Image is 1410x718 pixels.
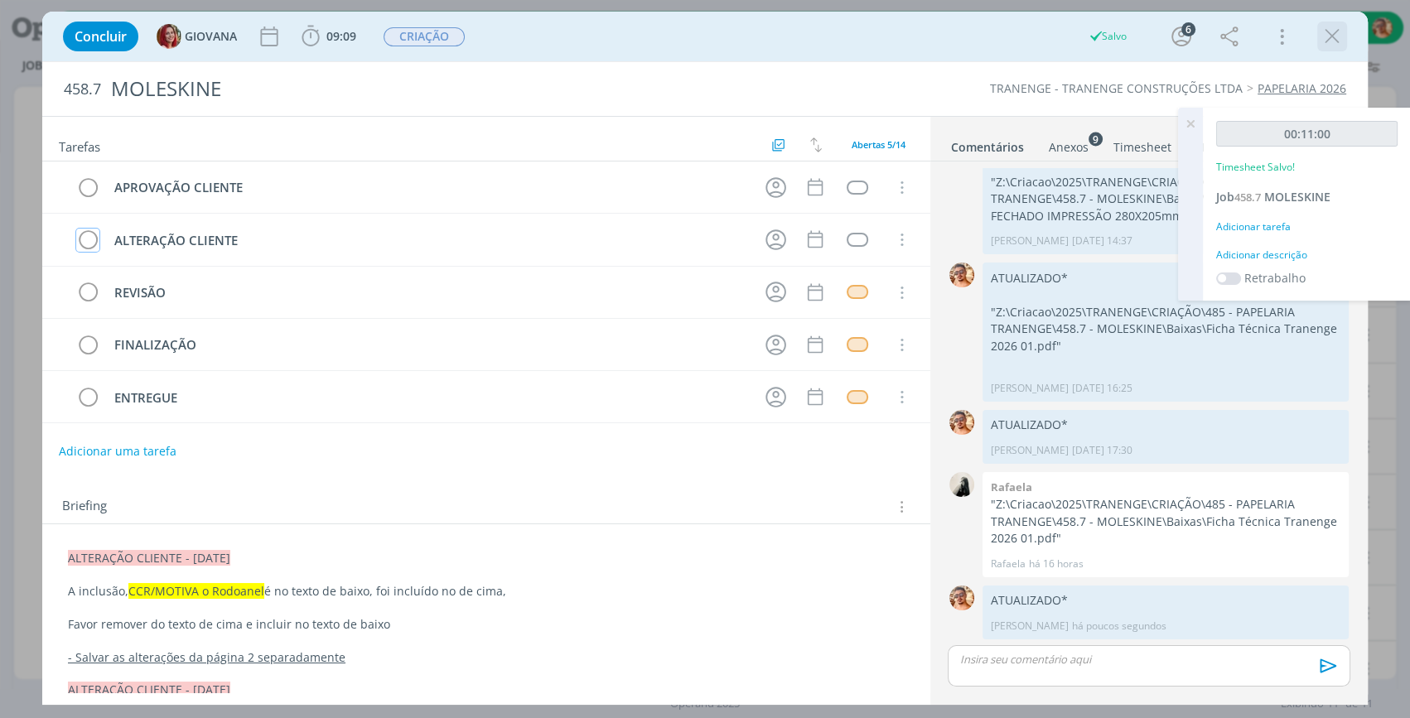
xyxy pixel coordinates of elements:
[991,174,1340,224] p: "Z:\Criacao\2025\TRANENGE\CRIAÇÃO\485 - PAPELARIA TRANENGE\458.7 - MOLESKINE\Baixas\MIOLO MOLESKI...
[1072,443,1132,458] span: [DATE] 17:30
[157,24,181,49] img: G
[107,335,750,355] div: FINALIZAÇÃO
[297,23,360,50] button: 09:09
[949,585,974,610] img: V
[1168,23,1195,50] button: 6
[1072,234,1132,248] span: [DATE] 14:37
[64,80,101,99] span: 458.7
[75,30,127,43] span: Concluir
[991,417,1340,433] p: ATUALIZADO*
[1216,160,1295,175] p: Timesheet Salvo!
[128,583,264,599] span: CCR/MOTIVA o Rodoanel
[62,496,107,518] span: Briefing
[991,479,1032,494] b: Rafaela
[991,381,1069,396] p: [PERSON_NAME]
[991,443,1069,458] p: [PERSON_NAME]
[107,282,750,303] div: REVISÃO
[68,616,905,633] p: Favor remover do texto de cima e incluir no texto de baixo
[1216,189,1330,205] a: Job458.7MOLESKINE
[104,69,805,109] div: MOLESKINE
[326,28,356,44] span: 09:09
[1029,557,1084,571] span: há 16 horas
[949,410,974,435] img: V
[1181,22,1195,36] div: 6
[107,230,750,251] div: ALTERAÇÃO CLIENTE
[949,472,974,497] img: R
[991,619,1069,634] p: [PERSON_NAME]
[991,234,1069,248] p: [PERSON_NAME]
[107,177,750,198] div: APROVAÇÃO CLIENTE
[991,496,1340,547] p: "Z:\Criacao\2025\TRANENGE\CRIAÇÃO\485 - PAPELARIA TRANENGE\458.7 - MOLESKINE\Baixas\Ficha Técnica...
[1072,381,1132,396] span: [DATE] 16:25
[1089,132,1103,146] sup: 9
[1088,29,1127,44] div: Salvo
[42,12,1368,705] div: dialog
[1244,269,1306,287] label: Retrabalho
[58,436,177,466] button: Adicionar uma tarefa
[384,27,465,46] span: CRIAÇÃO
[991,557,1026,571] p: Rafaela
[63,22,138,51] button: Concluir
[1216,219,1398,234] div: Adicionar tarefa
[185,31,237,42] span: GIOVANA
[68,682,230,697] span: ALTERAÇÃO CLIENTE - [DATE]
[990,80,1243,96] a: TRANENGE - TRANENGE CONSTRUÇÕES LTDA
[383,27,466,47] button: CRIAÇÃO
[810,137,822,152] img: arrow-down-up.svg
[991,592,1340,609] p: ATUALIZADO*
[1258,80,1346,96] a: PAPELARIA 2026
[68,649,345,665] u: - Salvar as alterações da página 2 separadamente
[59,135,100,155] span: Tarefas
[991,270,1340,287] p: ATUALIZADO*
[950,132,1025,156] a: Comentários
[157,24,237,49] button: GGIOVANA
[107,388,750,408] div: ENTREGUE
[1072,619,1166,634] span: há poucos segundos
[1113,132,1172,156] a: Timesheet
[991,304,1340,354] p: "Z:\Criacao\2025\TRANENGE\CRIAÇÃO\485 - PAPELARIA TRANENGE\458.7 - MOLESKINE\Baixas\Ficha Técnica...
[1049,139,1089,156] div: Anexos
[1264,189,1330,205] span: MOLESKINE
[852,138,905,151] span: Abertas 5/14
[949,263,974,287] img: V
[1234,190,1261,205] span: 458.7
[1216,248,1398,263] div: Adicionar descrição
[68,583,905,600] p: A inclusão, é no texto de baixo, foi incluído no de cima,
[68,550,230,566] span: ALTERAÇÃO CLIENTE - [DATE]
